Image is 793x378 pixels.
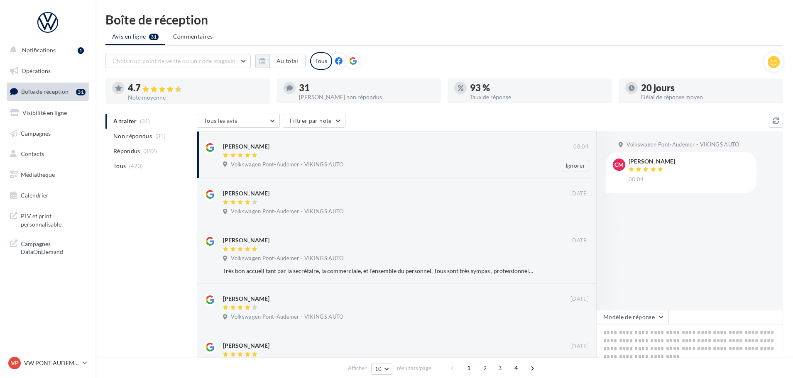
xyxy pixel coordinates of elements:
a: PLV et print personnalisable [5,207,91,232]
div: [PERSON_NAME] [223,142,269,151]
div: [PERSON_NAME] [223,295,269,303]
span: 3 [493,361,507,375]
span: Volkswagen Pont-Audemer - VIKINGS AUTO [231,208,343,215]
div: Tous [310,52,332,70]
span: Tous les avis [204,117,237,124]
div: [PERSON_NAME] [223,341,269,350]
span: Tous [113,162,126,170]
span: 4 [509,361,523,375]
a: Campagnes [5,125,91,142]
div: Délai de réponse moyen [641,94,776,100]
span: (423) [129,163,143,169]
button: Au total [269,54,306,68]
span: Volkswagen Pont-Audemer - VIKINGS AUTO [231,313,343,321]
span: [DATE] [570,343,589,350]
span: VP [11,359,19,367]
div: [PERSON_NAME] [223,236,269,244]
button: Notifications 1 [5,41,87,59]
span: 08:04 [629,176,644,183]
div: 31 [76,89,86,95]
p: VW PONT AUDEMER [24,359,79,367]
span: Visibilité en ligne [22,109,67,116]
span: (31) [155,133,166,139]
span: Notifications [22,46,56,54]
span: Commentaires [173,32,213,41]
span: Opérations [22,67,51,74]
span: Non répondus [113,132,152,140]
div: 93 % [470,83,605,93]
a: Campagnes DataOnDemand [5,235,91,259]
button: Ignorer [562,160,589,171]
div: 1 [78,47,84,54]
button: Choisir un point de vente ou un code magasin [105,54,251,68]
button: Au total [255,54,306,68]
span: [DATE] [570,190,589,198]
span: Répondus [113,147,140,155]
span: Boîte de réception [21,88,69,95]
div: 20 jours [641,83,776,93]
a: Boîte de réception31 [5,83,91,100]
div: [PERSON_NAME] non répondus [299,94,434,100]
a: Opérations [5,62,91,80]
span: Volkswagen Pont-Audemer - VIKINGS AUTO [231,255,343,262]
div: Taux de réponse [470,94,605,100]
button: Filtrer par note [283,114,345,128]
span: [DATE] [570,295,589,303]
span: 1 [462,361,475,375]
span: Calendrier [21,192,49,199]
span: Campagnes [21,129,51,137]
span: 2 [478,361,492,375]
a: Médiathèque [5,166,91,183]
div: Très bon accueil tant par la secrétaire, la commerciale, et l'ensemble du personnel. Tous sont tr... [223,267,535,275]
span: Afficher [348,364,367,372]
span: résultats/page [397,364,431,372]
div: [PERSON_NAME] [223,189,269,198]
span: Contacts [21,150,44,157]
span: CM [614,161,624,169]
button: Tous les avis [197,114,280,128]
div: 4.7 [128,83,263,93]
div: Note moyenne [128,95,263,100]
span: [DATE] [570,237,589,244]
span: Choisir un point de vente ou un code magasin [113,57,235,64]
a: Visibilité en ligne [5,104,91,122]
span: (392) [143,148,157,154]
span: Médiathèque [21,171,55,178]
a: Contacts [5,145,91,163]
span: 10 [375,366,382,372]
button: 10 [371,363,392,375]
a: Calendrier [5,187,91,204]
div: Boîte de réception [105,13,783,26]
a: VP VW PONT AUDEMER [7,355,89,371]
div: 31 [299,83,434,93]
span: Volkswagen Pont-Audemer - VIKINGS AUTO [627,141,739,149]
span: 08:04 [573,143,589,151]
span: Volkswagen Pont-Audemer - VIKINGS AUTO [231,161,343,168]
span: PLV et print personnalisable [21,210,86,228]
div: [PERSON_NAME] [629,159,675,164]
button: Modèle de réponse [596,310,668,324]
span: Campagnes DataOnDemand [21,238,86,256]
